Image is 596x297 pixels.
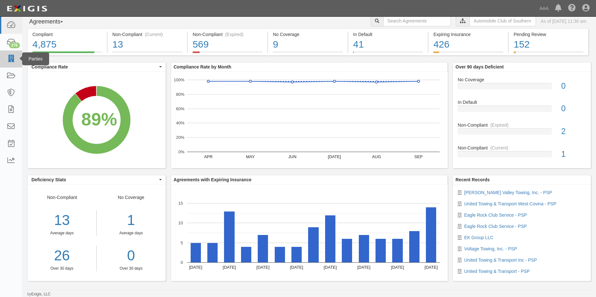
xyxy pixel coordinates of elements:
text: [DATE] [324,265,337,270]
img: logo-5460c22ac91f19d4615b14bd174203de0afe785f0fc80cf4dbbc73dc1793850b.png [5,3,49,14]
div: Parties [22,52,49,65]
div: Non-Compliant [453,145,591,151]
div: No Coverage [453,76,591,83]
text: [DATE] [328,154,341,159]
a: 26 [28,246,96,266]
div: 152 [514,38,583,51]
a: United Towing & Transport Inc - PSP [464,257,537,263]
div: (Current) [490,145,508,151]
svg: A chart. [171,184,448,281]
text: 0% [178,149,184,154]
button: Agreements [27,15,75,28]
a: Pending Review152 [509,51,588,57]
i: Help Center - Complianz [568,4,576,12]
b: Agreements with Expiring Insurance [174,177,252,182]
span: Deficiency Stats [31,176,158,183]
text: 40% [176,121,184,125]
div: Average days [28,230,96,236]
div: Non-Compliant (Expired) [193,31,263,38]
a: Exigis, LLC [31,292,51,296]
div: 13 [112,38,182,51]
div: 41 [353,38,423,51]
text: 100% [174,77,185,82]
a: Non-Compliant(Current)1 [458,145,586,163]
div: 426 [433,38,503,51]
button: Deficiency Stats [28,175,166,184]
div: 1 [101,210,161,230]
input: Automobile Club of Southern California [470,15,536,26]
text: [DATE] [357,265,370,270]
a: In Default41 [348,51,428,57]
a: Non-Compliant(Current)13 [108,51,187,57]
text: 0 [181,260,183,265]
div: Average days [101,230,161,236]
div: 0 [557,80,591,92]
text: [DATE] [425,265,438,270]
div: (Expired) [490,122,509,128]
div: Non-Compliant [28,194,97,271]
span: Compliance Rate [31,64,158,70]
text: 10 [178,221,183,225]
text: APR [204,154,212,159]
a: [PERSON_NAME] Valley Towing, Inc. - PSP [464,190,552,195]
div: 4,875 [32,38,102,51]
div: 569 [193,38,263,51]
a: United Towing & Transport West Covina - PSP [464,201,556,206]
text: [DATE] [189,265,202,270]
small: by [27,292,51,297]
div: No Coverage [273,31,343,38]
div: In Default [353,31,423,38]
text: 80% [176,92,184,97]
div: 1 [557,148,591,160]
div: 9 [273,38,343,51]
a: Eagle Rock Club Service - PSP [464,224,527,229]
div: 276 [9,42,20,48]
text: 20% [176,135,184,140]
a: Eagle Rock Club Service - PSP [464,212,527,218]
div: In Default [453,99,591,105]
a: AAA [536,2,552,15]
a: United Towing & Transport - PSP [464,269,530,274]
a: Non-Compliant(Expired)2 [458,122,586,145]
a: In Default0 [458,99,586,122]
text: [DATE] [391,265,404,270]
div: As of [DATE] 11:36 am [541,18,586,24]
div: Over 30 days [28,266,96,271]
text: SEP [414,154,423,159]
div: Non-Compliant (Current) [112,31,182,38]
input: Search Agreements [383,15,451,26]
b: Recent Records [455,177,490,182]
a: 0 [101,246,161,266]
text: [DATE] [290,265,303,270]
text: 5 [181,240,183,245]
text: 15 [178,201,183,206]
svg: A chart. [28,72,166,168]
div: 89% [81,107,117,132]
div: (Current) [145,31,163,38]
div: 13 [28,210,96,230]
text: [DATE] [223,265,236,270]
div: Compliant [32,31,102,38]
a: Voltage Towing, Inc. - PSP [464,246,517,251]
text: 60% [176,106,184,111]
a: Compliant4,875 [27,51,107,57]
a: Expiring Insurance426 [428,51,508,57]
b: Compliance Rate by Month [174,64,231,69]
a: Non-Compliant(Expired)569 [188,51,267,57]
text: [DATE] [256,265,270,270]
div: 0 [557,103,591,114]
div: No Coverage [97,194,166,271]
div: Expiring Insurance [433,31,503,38]
text: MAY [246,154,255,159]
text: AUG [372,154,381,159]
div: Over 30 days [101,266,161,271]
svg: A chart. [171,72,448,168]
div: Non-Compliant [453,122,591,128]
div: Pending Review [514,31,583,38]
div: 2 [557,126,591,137]
button: Compliance Rate [28,62,166,71]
